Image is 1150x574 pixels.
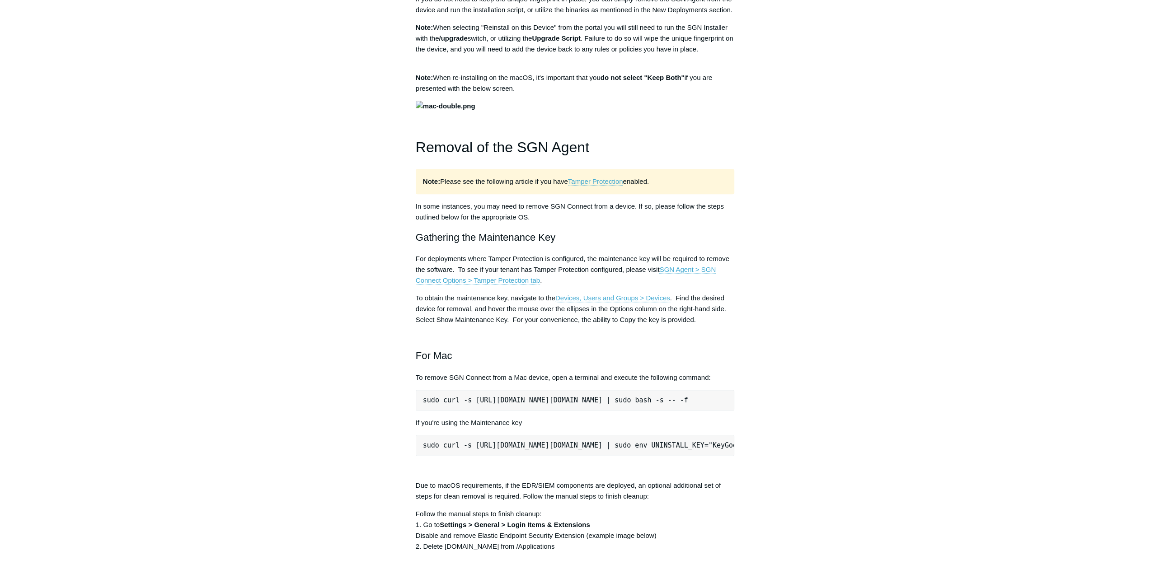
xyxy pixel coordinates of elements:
[423,177,440,185] strong: Note:
[416,372,735,383] p: To remove SGN Connect from a Mac device, open a terminal and execute the following command:
[416,293,735,325] p: To obtain the maintenance key, navigate to the . Find the desired device for removal, and hover t...
[416,480,735,502] p: Due to macOS requirements, if the EDR/SIEM components are deployed, an optional additional set of...
[416,201,735,223] p: In some instances, you may need to remove SGN Connect from a device. If so, please follow the ste...
[416,23,728,42] span: When selecting "Reinstall on this Device" from the portal you will still need to run the SGN Inst...
[416,139,589,155] span: Removal of the SGN Agent
[416,72,735,94] p: When re-installing on the macOS, it's important that you if you are presented with the below screen.
[416,34,733,53] span: . Failure to do so will wipe the unique fingerprint on the device, and you will need to add the d...
[416,435,735,456] pre: sudo curl -s [URL][DOMAIN_NAME][DOMAIN_NAME] | sudo env UNINSTALL_KEY="KeyGoesHere" bash -s -- -f
[416,74,433,81] strong: Note:
[416,332,735,364] h2: For Mac
[468,34,532,42] span: switch, or utilizing the
[555,294,670,302] a: Devices, Users and Groups > Devices
[532,34,581,42] span: Upgrade Script
[423,177,649,186] span: Please see the following article if you have enabled.
[568,177,623,186] a: Tamper Protection
[439,34,467,42] span: /upgrade
[416,509,735,552] p: Follow the manual steps to finish cleanup: 1. Go to Disable and remove Elastic Endpoint Security ...
[416,101,475,112] img: mac-double.png
[416,390,735,411] pre: sudo curl -s [URL][DOMAIN_NAME][DOMAIN_NAME] | sudo bash -s -- -f
[416,23,433,31] span: Note:
[416,229,735,245] h2: Gathering the Maintenance Key
[440,521,590,528] strong: Settings > General > Login Items & Extensions
[416,417,735,428] p: If you're using the Maintenance key
[601,74,685,81] strong: do not select "Keep Both"
[416,253,735,286] p: For deployments where Tamper Protection is configured, the maintenance key will be required to re...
